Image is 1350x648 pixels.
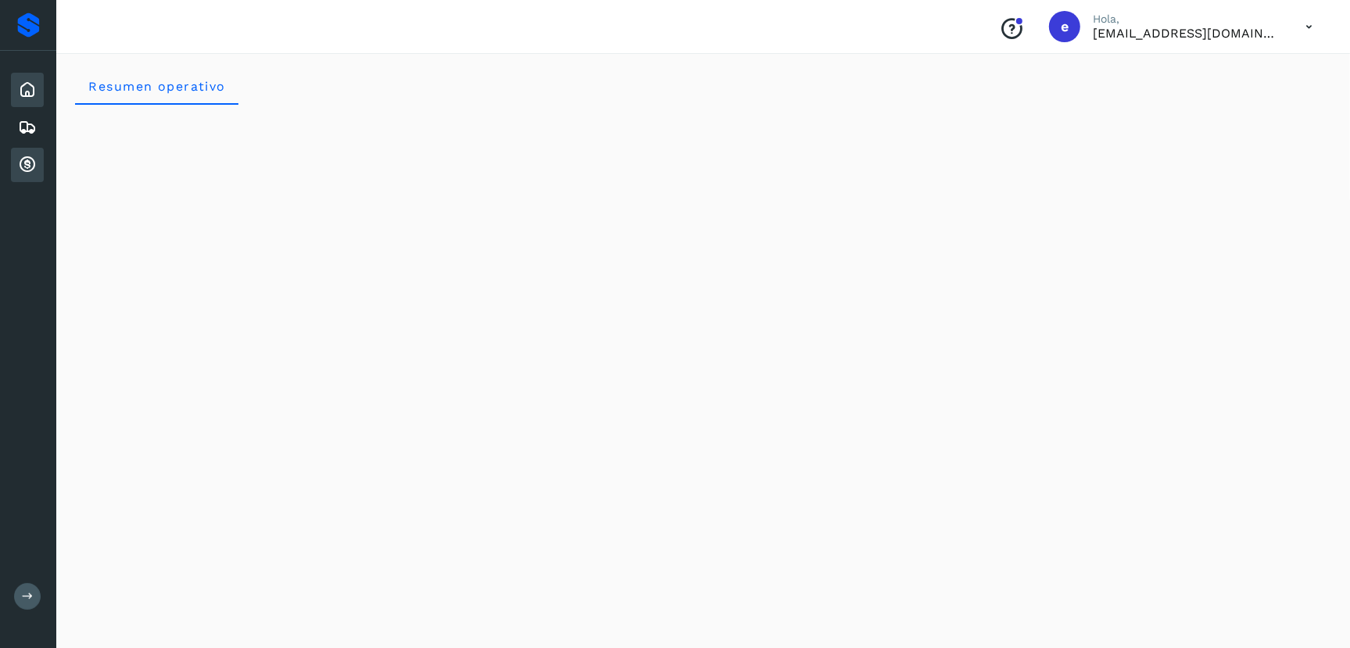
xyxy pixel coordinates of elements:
span: Resumen operativo [88,79,226,94]
div: Cuentas por cobrar [11,148,44,182]
p: ebenezer5009@gmail.com [1093,26,1280,41]
div: Inicio [11,73,44,107]
p: Hola, [1093,13,1280,26]
div: Embarques [11,110,44,145]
